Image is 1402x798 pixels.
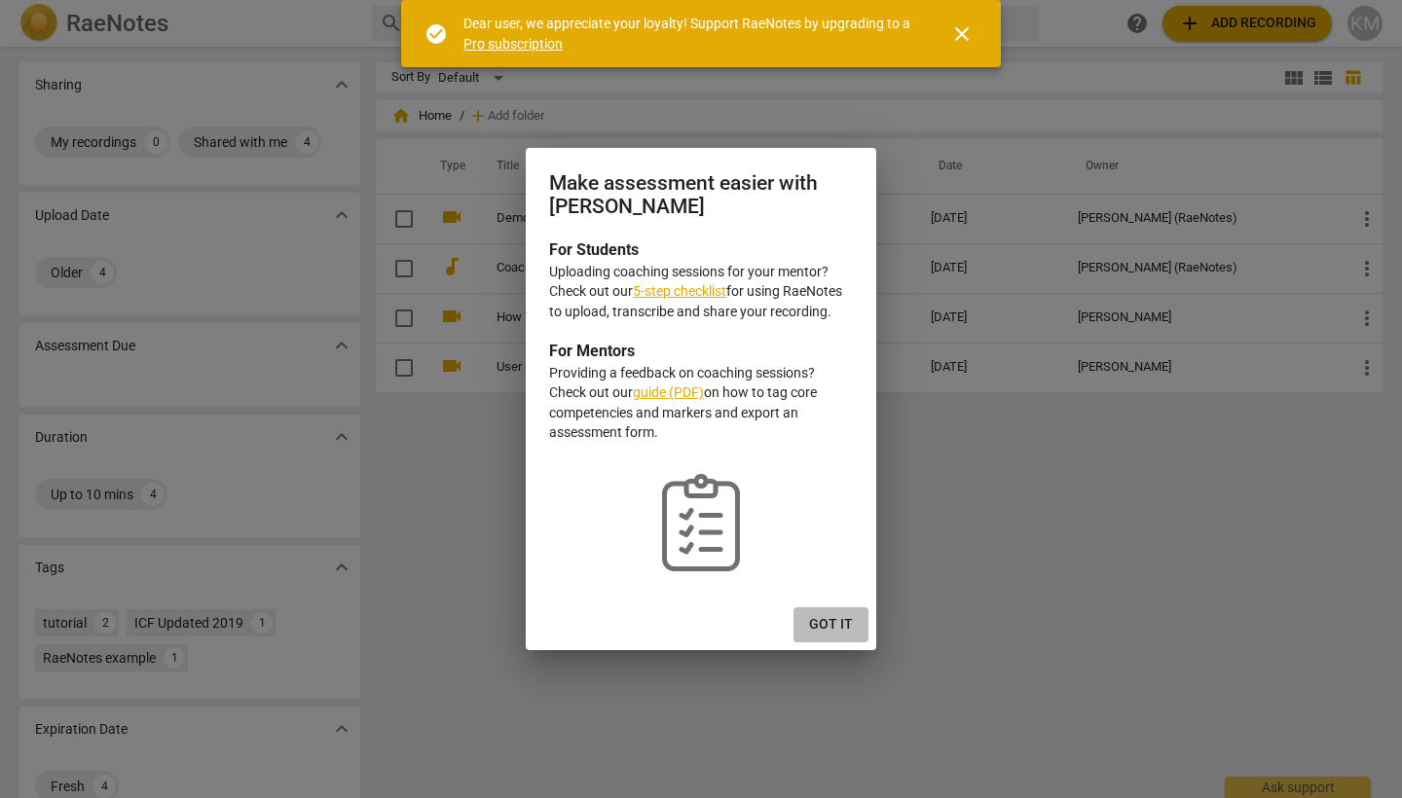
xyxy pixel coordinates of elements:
h2: Make assessment easier with [PERSON_NAME] [549,171,853,219]
b: For Mentors [549,342,635,360]
a: guide (PDF) [633,384,704,400]
button: Close [939,11,985,57]
span: close [950,22,974,46]
div: Dear user, we appreciate your loyalty! Support RaeNotes by upgrading to a [463,14,915,54]
a: Pro subscription [463,36,563,52]
b: For Students [549,240,639,259]
p: Uploading coaching sessions for your mentor? Check out our for using RaeNotes to upload, transcri... [549,262,853,322]
span: Got it [809,615,853,635]
a: 5-step checklist [633,283,726,299]
button: Got it [793,607,868,642]
span: check_circle [424,22,448,46]
p: Providing a feedback on coaching sessions? Check out our on how to tag core competencies and mark... [549,363,853,443]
